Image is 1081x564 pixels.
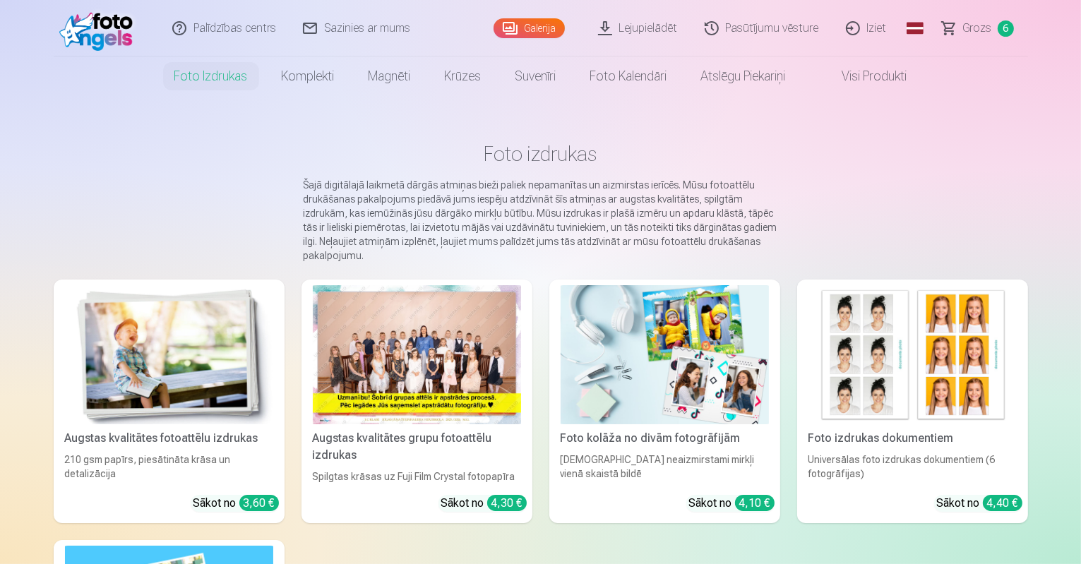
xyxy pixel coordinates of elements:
[352,56,428,96] a: Magnēti
[998,20,1014,37] span: 6
[65,285,273,424] img: Augstas kvalitātes fotoattēlu izdrukas
[59,430,279,447] div: Augstas kvalitātes fotoattēlu izdrukas
[307,430,527,464] div: Augstas kvalitātes grupu fotoattēlu izdrukas
[808,285,1017,424] img: Foto izdrukas dokumentiem
[803,56,924,96] a: Visi produkti
[54,280,285,523] a: Augstas kvalitātes fotoattēlu izdrukasAugstas kvalitātes fotoattēlu izdrukas210 gsm papīrs, piesā...
[555,452,775,484] div: [DEMOGRAPHIC_DATA] neaizmirstami mirkļi vienā skaistā bildē
[498,56,573,96] a: Suvenīri
[157,56,265,96] a: Foto izdrukas
[689,495,775,512] div: Sākot no
[963,20,992,37] span: Grozs
[65,141,1017,167] h1: Foto izdrukas
[265,56,352,96] a: Komplekti
[301,280,532,523] a: Augstas kvalitātes grupu fotoattēlu izdrukasSpilgtas krāsas uz Fuji Film Crystal fotopapīraSākot ...
[735,495,775,511] div: 4,10 €
[803,452,1022,484] div: Universālas foto izdrukas dokumentiem (6 fotogrāfijas)
[304,178,778,263] p: Šajā digitālajā laikmetā dārgās atmiņas bieži paliek nepamanītas un aizmirstas ierīcēs. Mūsu foto...
[59,452,279,484] div: 210 gsm papīrs, piesātināta krāsa un detalizācija
[573,56,684,96] a: Foto kalendāri
[803,430,1022,447] div: Foto izdrukas dokumentiem
[441,495,527,512] div: Sākot no
[983,495,1022,511] div: 4,40 €
[307,469,527,484] div: Spilgtas krāsas uz Fuji Film Crystal fotopapīra
[193,495,279,512] div: Sākot no
[937,495,1022,512] div: Sākot no
[684,56,803,96] a: Atslēgu piekariņi
[561,285,769,424] img: Foto kolāža no divām fotogrāfijām
[59,6,141,51] img: /fa1
[494,18,565,38] a: Galerija
[487,495,527,511] div: 4,30 €
[549,280,780,523] a: Foto kolāža no divām fotogrāfijāmFoto kolāža no divām fotogrāfijām[DEMOGRAPHIC_DATA] neaizmirstam...
[797,280,1028,523] a: Foto izdrukas dokumentiemFoto izdrukas dokumentiemUniversālas foto izdrukas dokumentiem (6 fotogr...
[555,430,775,447] div: Foto kolāža no divām fotogrāfijām
[428,56,498,96] a: Krūzes
[239,495,279,511] div: 3,60 €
